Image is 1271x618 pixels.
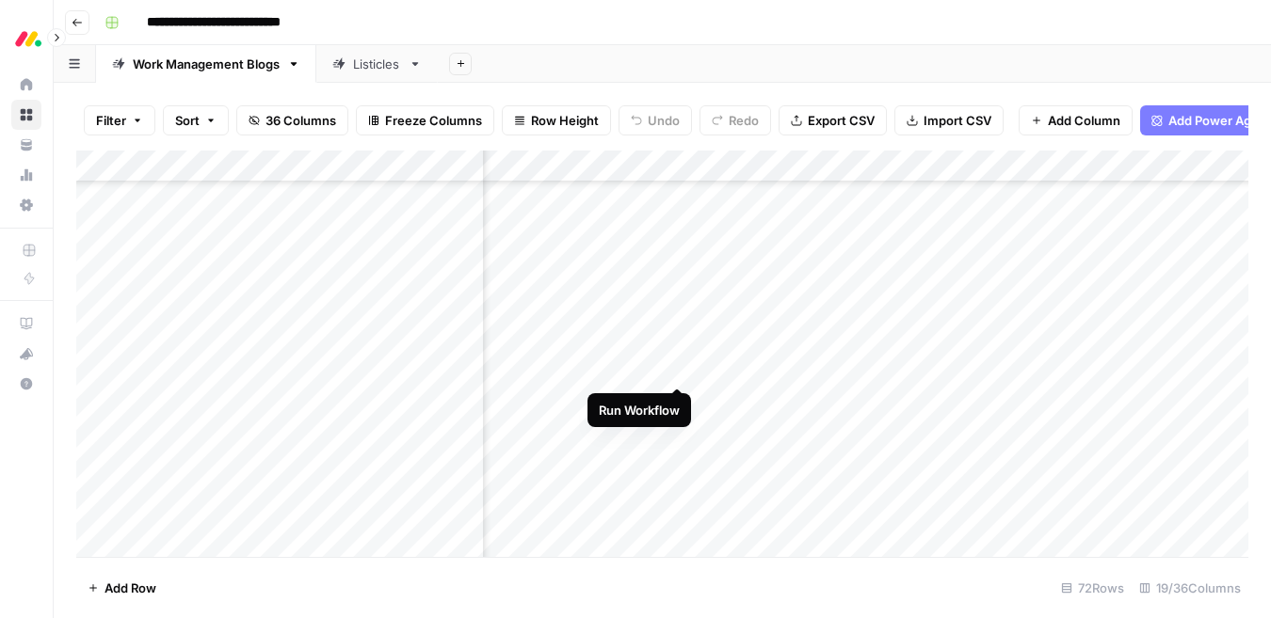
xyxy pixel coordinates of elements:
[105,578,156,597] span: Add Row
[1048,111,1120,130] span: Add Column
[599,401,680,420] div: Run Workflow
[265,111,336,130] span: 36 Columns
[353,55,401,73] div: Listicles
[316,45,438,83] a: Listicles
[175,111,200,130] span: Sort
[11,160,41,190] a: Usage
[76,573,168,603] button: Add Row
[163,105,229,135] button: Sort
[1132,573,1248,603] div: 19/36 Columns
[11,70,41,100] a: Home
[531,111,599,130] span: Row Height
[11,369,41,399] button: Help + Support
[648,111,680,130] span: Undo
[12,340,40,368] div: What's new?
[502,105,611,135] button: Row Height
[924,111,991,130] span: Import CSV
[11,190,41,220] a: Settings
[133,55,280,73] div: Work Management Blogs
[729,111,759,130] span: Redo
[894,105,1004,135] button: Import CSV
[11,309,41,339] a: AirOps Academy
[11,100,41,130] a: Browse
[11,15,41,62] button: Workspace: Monday.com
[11,339,41,369] button: What's new?
[385,111,482,130] span: Freeze Columns
[1019,105,1133,135] button: Add Column
[1054,573,1132,603] div: 72 Rows
[236,105,348,135] button: 36 Columns
[96,45,316,83] a: Work Management Blogs
[619,105,692,135] button: Undo
[11,22,45,55] img: Monday.com Logo
[356,105,494,135] button: Freeze Columns
[700,105,771,135] button: Redo
[11,130,41,160] a: Your Data
[96,111,126,130] span: Filter
[84,105,155,135] button: Filter
[808,111,875,130] span: Export CSV
[1168,111,1271,130] span: Add Power Agent
[779,105,887,135] button: Export CSV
